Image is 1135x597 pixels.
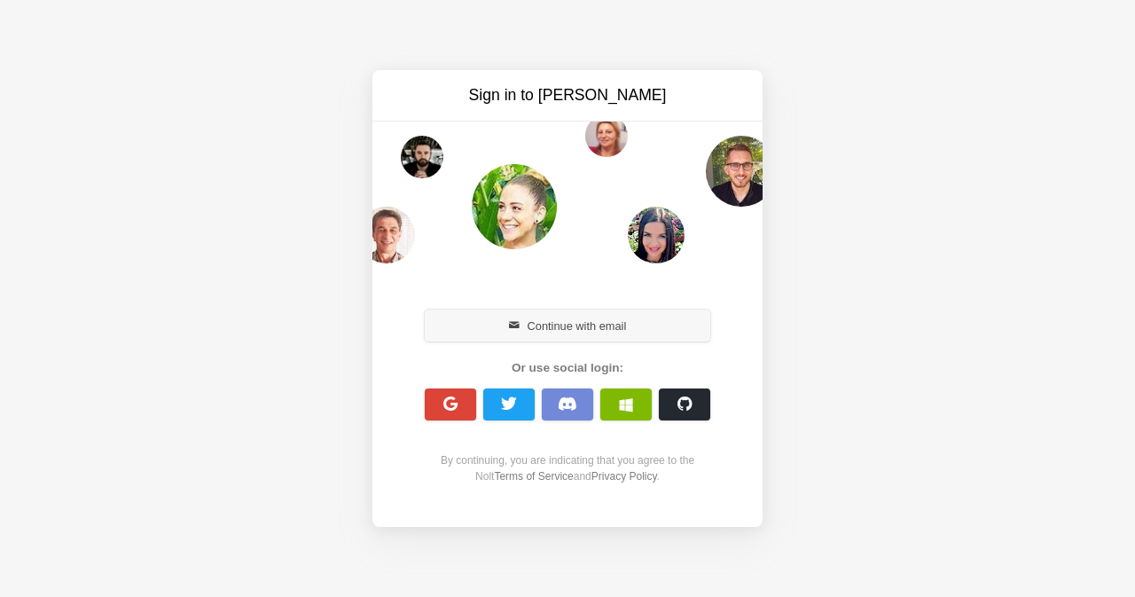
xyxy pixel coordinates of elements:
[415,452,720,484] div: By continuing, you are indicating that you agree to the Nolt and .
[425,310,710,342] button: Continue with email
[494,470,573,483] a: Terms of Service
[415,359,720,377] div: Or use social login:
[419,84,716,106] h3: Sign in to [PERSON_NAME]
[591,470,657,483] a: Privacy Policy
